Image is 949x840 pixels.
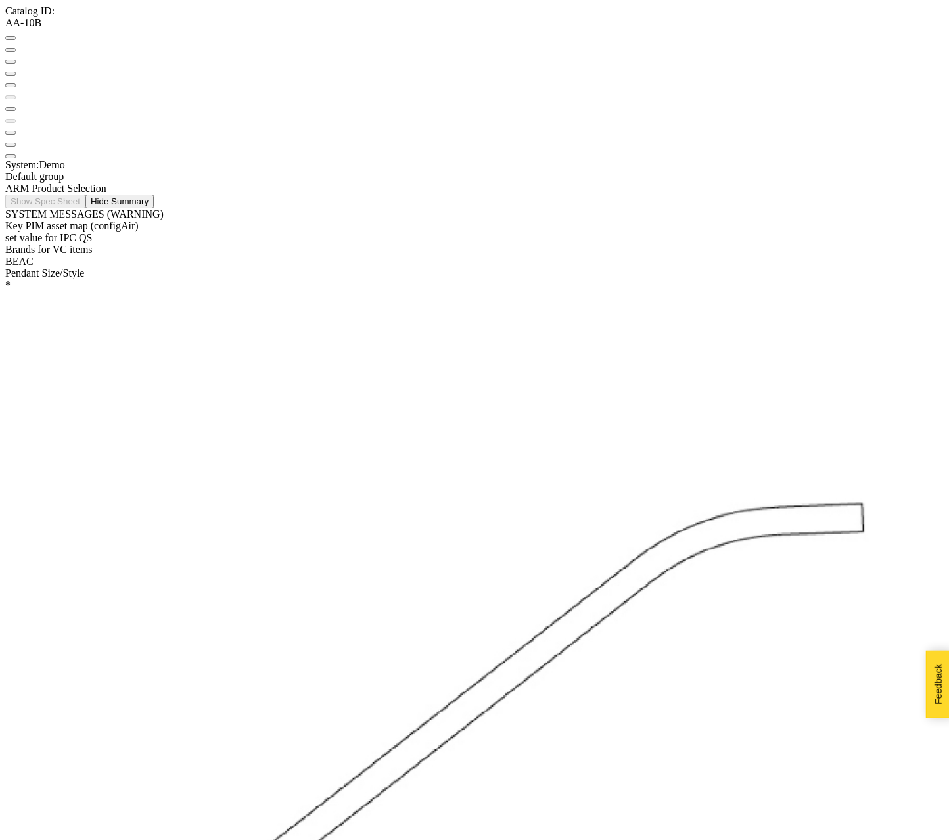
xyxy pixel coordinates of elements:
[5,232,944,244] div: set value for IPC QS
[5,268,944,291] div: Pendant Size/Style
[5,195,85,208] button: Show Spec Sheet
[5,256,944,268] div: BEAC
[5,220,944,232] div: Key PIM asset map (configAir)
[5,171,944,183] div: Default group
[5,244,944,268] div: Brands for VC items
[5,159,944,171] div: System: Demo
[5,183,944,195] div: ARM Product Selection
[5,208,944,220] div: SYSTEM MESSAGES (WARNING)
[5,5,944,17] div: Catalog ID:
[85,195,154,208] button: Hide Summary
[5,17,944,29] div: AA-10B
